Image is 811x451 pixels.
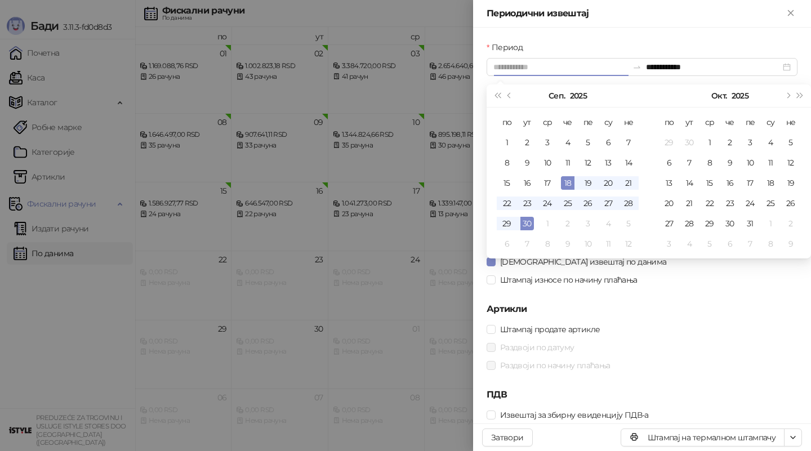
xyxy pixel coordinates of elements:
[740,112,760,132] th: пе
[517,112,537,132] th: ут
[711,84,727,107] button: Изабери месец
[679,234,699,254] td: 2025-11-04
[781,173,801,193] td: 2025-10-19
[621,428,785,446] button: Штампај на термалном штампачу
[497,213,517,234] td: 2025-09-29
[683,136,696,149] div: 30
[618,173,639,193] td: 2025-09-21
[493,61,628,73] input: Период
[703,217,716,230] div: 29
[699,112,720,132] th: ср
[703,197,716,210] div: 22
[598,193,618,213] td: 2025-09-27
[740,213,760,234] td: 2025-10-31
[659,112,679,132] th: по
[578,234,598,254] td: 2025-10-10
[760,153,781,173] td: 2025-10-11
[561,237,574,251] div: 9
[740,153,760,173] td: 2025-10-10
[558,132,578,153] td: 2025-09-04
[781,193,801,213] td: 2025-10-26
[781,112,801,132] th: не
[601,197,615,210] div: 27
[558,153,578,173] td: 2025-09-11
[743,136,757,149] div: 3
[491,84,503,107] button: Претходна година (Control + left)
[662,237,676,251] div: 3
[740,173,760,193] td: 2025-10-17
[699,132,720,153] td: 2025-10-01
[732,84,748,107] button: Изабери годину
[618,132,639,153] td: 2025-09-07
[632,62,641,72] span: swap-right
[720,193,740,213] td: 2025-10-23
[683,156,696,169] div: 7
[578,193,598,213] td: 2025-09-26
[517,234,537,254] td: 2025-10-07
[598,132,618,153] td: 2025-09-06
[764,156,777,169] div: 11
[520,136,534,149] div: 2
[622,176,635,190] div: 21
[537,193,558,213] td: 2025-09-24
[500,217,514,230] div: 29
[487,7,784,20] div: Периодични извештај
[503,84,516,107] button: Претходни месец (PageUp)
[541,136,554,149] div: 3
[740,132,760,153] td: 2025-10-03
[496,274,642,286] span: Штампај износе по начину плаћања
[679,153,699,173] td: 2025-10-07
[760,173,781,193] td: 2025-10-18
[558,112,578,132] th: че
[662,176,676,190] div: 13
[720,153,740,173] td: 2025-10-09
[659,234,679,254] td: 2025-11-03
[537,153,558,173] td: 2025-09-10
[541,217,554,230] div: 1
[561,197,574,210] div: 25
[632,62,641,72] span: to
[520,176,534,190] div: 16
[520,237,534,251] div: 7
[781,153,801,173] td: 2025-10-12
[781,84,794,107] button: Следећи месец (PageDown)
[662,217,676,230] div: 27
[699,213,720,234] td: 2025-10-29
[520,197,534,210] div: 23
[558,193,578,213] td: 2025-09-25
[517,173,537,193] td: 2025-09-16
[500,136,514,149] div: 1
[549,84,565,107] button: Изабери месец
[598,213,618,234] td: 2025-10-04
[720,213,740,234] td: 2025-10-30
[679,132,699,153] td: 2025-09-30
[784,176,797,190] div: 19
[561,176,574,190] div: 18
[622,136,635,149] div: 7
[496,256,671,268] span: [DEMOGRAPHIC_DATA] извештај по данима
[561,217,574,230] div: 2
[520,217,534,230] div: 30
[720,132,740,153] td: 2025-10-02
[784,136,797,149] div: 5
[659,213,679,234] td: 2025-10-27
[561,156,574,169] div: 11
[500,237,514,251] div: 6
[794,84,806,107] button: Следећа година (Control + right)
[578,153,598,173] td: 2025-09-12
[764,197,777,210] div: 25
[703,136,716,149] div: 1
[764,176,777,190] div: 18
[570,84,587,107] button: Изабери годину
[659,153,679,173] td: 2025-10-06
[760,213,781,234] td: 2025-11-01
[683,237,696,251] div: 4
[699,153,720,173] td: 2025-10-08
[618,234,639,254] td: 2025-10-12
[581,136,595,149] div: 5
[699,234,720,254] td: 2025-11-05
[784,7,797,20] button: Close
[482,428,533,446] button: Затвори
[662,156,676,169] div: 6
[496,323,604,336] span: Штампај продате артикле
